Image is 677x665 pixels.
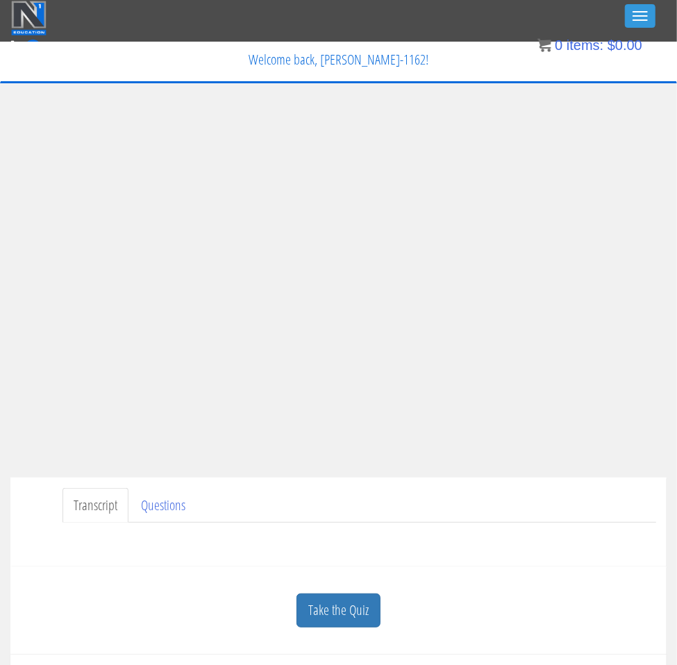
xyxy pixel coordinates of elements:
img: n1-education [11,1,47,35]
a: 0 [11,36,42,55]
a: Transcript [62,488,128,523]
span: $ [608,37,615,53]
bdi: 0.00 [608,37,642,53]
img: icon11.png [537,38,551,52]
p: Welcome back, [PERSON_NAME]-1162! [11,42,666,77]
span: items: [567,37,603,53]
a: Take the Quiz [296,594,381,628]
span: 0 [555,37,562,53]
a: 0 items: $0.00 [537,37,642,53]
span: 0 [24,40,42,57]
a: Questions [130,488,197,523]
